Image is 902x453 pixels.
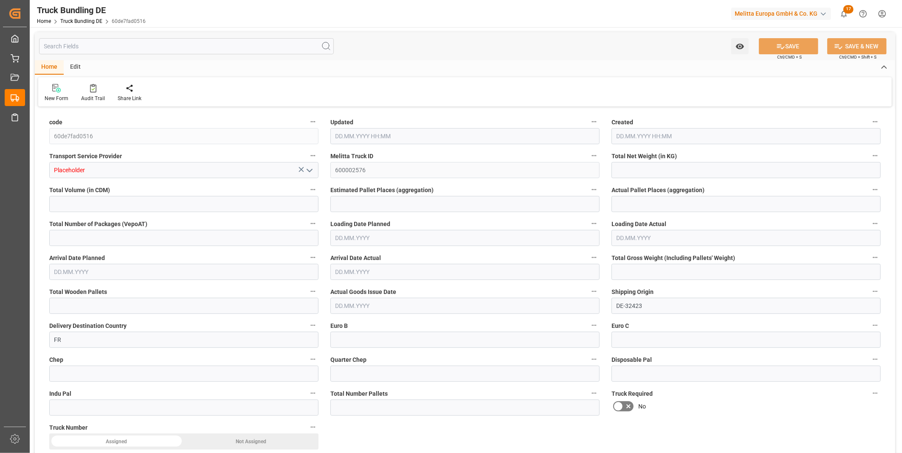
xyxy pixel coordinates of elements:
[330,128,600,144] input: DD.MM.YYYY HH:MM
[612,355,652,364] span: Disposable Pal
[589,218,600,229] button: Loading Date Planned
[330,288,396,296] span: Actual Goods Issue Date
[49,152,122,161] span: Transport Service Provider
[731,38,749,54] button: open menu
[49,389,71,398] span: Indu Pal
[330,389,388,398] span: Total Number Pallets
[612,288,654,296] span: Shipping Origin
[612,152,677,161] span: Total Net Weight (in KG)
[330,298,600,314] input: DD.MM.YYYY
[870,354,881,365] button: Disposable Pal
[49,288,107,296] span: Total Wooden Pallets
[39,38,334,54] input: Search Fields
[49,322,127,330] span: Delivery Destination Country
[589,320,600,331] button: Euro B
[589,116,600,127] button: Updated
[307,286,319,297] button: Total Wooden Pallets
[49,355,63,364] span: Chep
[49,118,62,127] span: code
[870,286,881,297] button: Shipping Origin
[612,186,705,195] span: Actual Pallet Places (aggregation)
[731,8,831,20] div: Melitta Europa GmbH & Co. KG
[843,5,854,14] span: 17
[330,118,353,127] span: Updated
[330,322,348,330] span: Euro B
[60,18,102,24] a: Truck Bundling DE
[307,388,319,399] button: Indu Pal
[589,286,600,297] button: Actual Goods Issue Date
[330,254,381,263] span: Arrival Date Actual
[307,422,319,433] button: Truck Number
[612,389,653,398] span: Truck Required
[307,320,319,331] button: Delivery Destination Country
[870,388,881,399] button: Truck Required
[638,402,646,411] span: No
[870,218,881,229] button: Loading Date Actual
[49,254,105,263] span: Arrival Date Planned
[589,388,600,399] button: Total Number Pallets
[854,4,873,23] button: Help Center
[49,433,184,450] div: Assigned
[731,6,834,22] button: Melitta Europa GmbH & Co. KG
[307,150,319,161] button: Transport Service Provider
[330,220,390,229] span: Loading Date Planned
[589,150,600,161] button: Melitta Truck ID
[330,264,600,280] input: DD.MM.YYYY
[49,264,319,280] input: DD.MM.YYYY
[330,186,434,195] span: Estimated Pallet Places (aggregation)
[612,254,735,263] span: Total Gross Weight (Including Pallets' Weight)
[330,152,373,161] span: Melitta Truck ID
[307,252,319,263] button: Arrival Date Planned
[49,423,87,432] span: Truck Number
[589,252,600,263] button: Arrival Date Actual
[870,320,881,331] button: Euro C
[759,38,818,54] button: SAVE
[184,433,319,450] div: Not Assigned
[777,54,802,60] span: Ctrl/CMD + S
[307,116,319,127] button: code
[612,118,633,127] span: Created
[49,220,147,229] span: Total Number of Packages (VepoAT)
[118,95,141,102] div: Share Link
[81,95,105,102] div: Audit Trail
[870,184,881,195] button: Actual Pallet Places (aggregation)
[827,38,887,54] button: SAVE & NEW
[612,128,881,144] input: DD.MM.YYYY HH:MM
[330,355,366,364] span: Quarter Chep
[49,186,110,195] span: Total Volume (in CDM)
[834,4,854,23] button: show 17 new notifications
[35,60,64,75] div: Home
[37,4,146,17] div: Truck Bundling DE
[612,230,881,246] input: DD.MM.YYYY
[45,95,68,102] div: New Form
[307,184,319,195] button: Total Volume (in CDM)
[870,116,881,127] button: Created
[870,252,881,263] button: Total Gross Weight (Including Pallets' Weight)
[612,220,666,229] span: Loading Date Actual
[839,54,877,60] span: Ctrl/CMD + Shift + S
[870,150,881,161] button: Total Net Weight (in KG)
[612,322,629,330] span: Euro C
[307,218,319,229] button: Total Number of Packages (VepoAT)
[307,354,319,365] button: Chep
[589,354,600,365] button: Quarter Chep
[64,60,87,75] div: Edit
[37,18,51,24] a: Home
[589,184,600,195] button: Estimated Pallet Places (aggregation)
[303,164,316,177] button: open menu
[330,230,600,246] input: DD.MM.YYYY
